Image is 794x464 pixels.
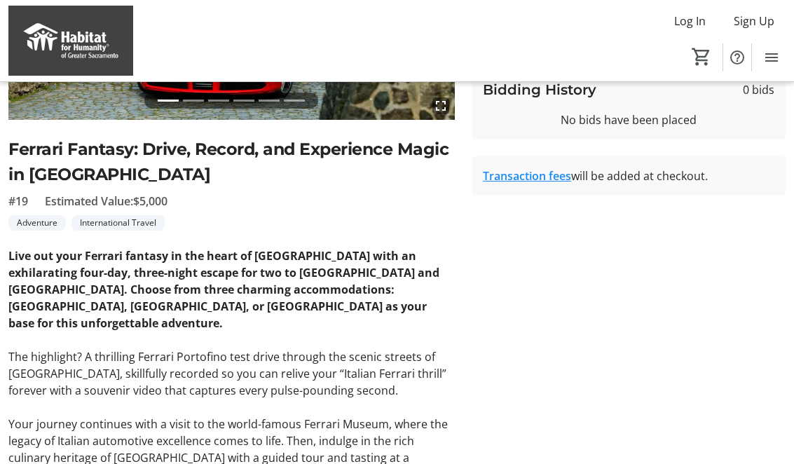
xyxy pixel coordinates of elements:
[432,97,449,114] mat-icon: fullscreen
[71,215,165,231] tr-label-badge: International Travel
[45,193,167,210] span: Estimated Value: $5,000
[758,43,786,71] button: Menu
[8,348,455,399] p: The highlight? A thrilling Ferrari Portofino test drive through the scenic streets of [GEOGRAPHIC...
[8,137,455,186] h2: Ferrari Fantasy: Drive, Record, and Experience Magic in [GEOGRAPHIC_DATA]
[663,10,717,32] button: Log In
[8,6,133,76] img: Habitat for Humanity of Greater Sacramento's Logo
[689,44,714,69] button: Cart
[8,215,66,231] tr-label-badge: Adventure
[674,13,706,29] span: Log In
[483,168,571,184] a: Transaction fees
[743,81,774,98] span: 0 bids
[723,10,786,32] button: Sign Up
[483,111,774,128] div: No bids have been placed
[734,13,774,29] span: Sign Up
[483,168,774,184] div: will be added at checkout.
[723,43,751,71] button: Help
[8,193,28,210] span: #19
[483,79,596,100] h3: Bidding History
[8,248,439,331] strong: Live out your Ferrari fantasy in the heart of [GEOGRAPHIC_DATA] with an exhilarating four-day, th...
